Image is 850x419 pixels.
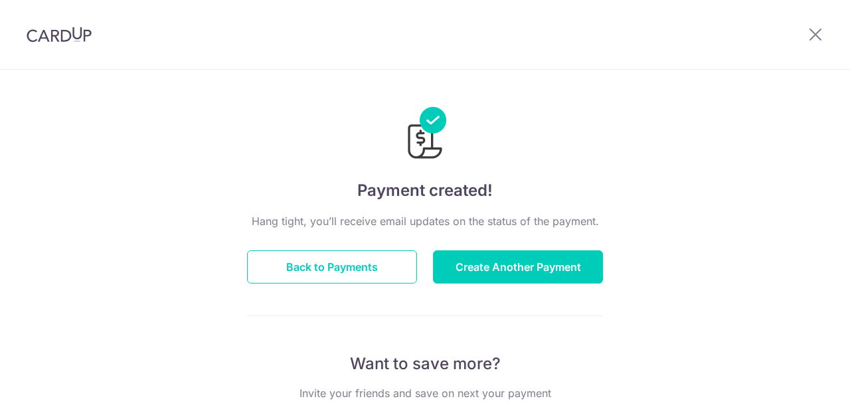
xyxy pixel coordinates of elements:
[247,385,603,401] p: Invite your friends and save on next your payment
[247,250,417,284] button: Back to Payments
[404,107,446,163] img: Payments
[433,250,603,284] button: Create Another Payment
[247,179,603,203] h4: Payment created!
[247,353,603,375] p: Want to save more?
[247,213,603,229] p: Hang tight, you’ll receive email updates on the status of the payment.
[27,27,92,42] img: CardUp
